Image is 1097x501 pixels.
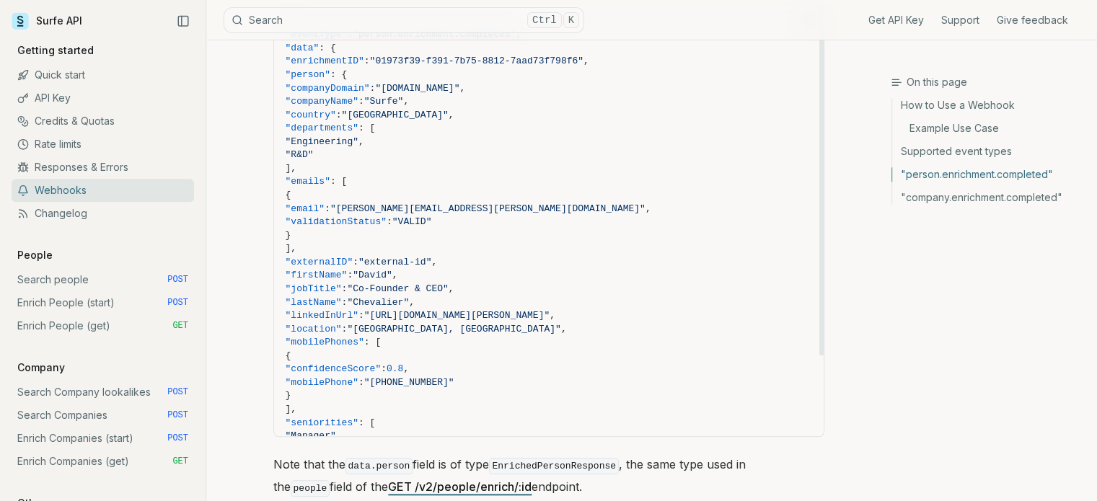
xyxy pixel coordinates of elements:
[342,324,348,334] span: :
[358,377,364,388] span: :
[892,163,1085,186] a: "person.enrichment.completed"
[449,110,454,120] span: ,
[342,110,449,120] span: "[GEOGRAPHIC_DATA]"
[286,297,342,308] span: "lastName"
[12,314,194,337] a: Enrich People (get) GET
[12,450,194,473] a: Enrich Companies (get) GET
[358,96,364,107] span: :
[364,310,550,321] span: "[URL][DOMAIN_NAME][PERSON_NAME]"
[392,216,432,227] span: "VALID"
[387,216,392,227] span: :
[330,176,347,187] span: : [
[892,186,1085,205] a: "company.enrichment.completed"
[286,190,291,200] span: {
[941,13,979,27] a: Support
[459,83,465,94] span: ,
[286,83,370,94] span: "companyDomain"
[12,156,194,179] a: Responses & Errors
[286,430,336,441] span: "Manager"
[12,381,194,404] a: Search Company lookalikes POST
[353,257,358,267] span: :
[358,310,364,321] span: :
[381,363,387,374] span: :
[12,248,58,262] p: People
[375,83,459,94] span: "[DOMAIN_NAME]"
[286,176,330,187] span: "emails"
[286,110,336,120] span: "country"
[12,133,194,156] a: Rate limits
[561,324,567,334] span: ,
[273,454,824,499] p: Note that the field is of type , the same type used in the field of the endpoint.
[286,163,297,174] span: ],
[583,56,589,66] span: ,
[286,136,358,147] span: "Engineering"
[892,98,1085,117] a: How to Use a Webhook
[12,43,100,58] p: Getting started
[286,390,291,401] span: }
[330,203,646,214] span: "[PERSON_NAME][EMAIL_ADDRESS][PERSON_NAME][DOMAIN_NAME]"
[286,363,382,374] span: "confidenceScore"
[345,458,413,474] code: data.person
[167,297,188,309] span: POST
[431,257,437,267] span: ,
[12,63,194,87] a: Quick start
[353,270,392,280] span: "David"
[172,10,194,32] button: Collapse Sidebar
[358,417,375,428] span: : [
[12,110,194,133] a: Credits & Quotas
[370,56,583,66] span: "01973f39-f391-7b75-8812-7aad73f798f6"
[286,230,291,241] span: }
[364,56,370,66] span: :
[12,10,82,32] a: Surfe API
[409,297,415,308] span: ,
[358,123,375,133] span: : [
[286,43,320,53] span: "data"
[325,203,330,214] span: :
[172,456,188,467] span: GET
[489,458,619,474] code: EnrichedPersonResponse
[449,283,454,294] span: ,
[172,320,188,332] span: GET
[527,12,562,28] kbd: Ctrl
[12,427,194,450] a: Enrich Companies (start) POST
[286,404,297,414] span: ],
[358,136,364,147] span: ,
[358,257,431,267] span: "external-id"
[336,430,342,441] span: ,
[319,43,335,53] span: : {
[997,13,1068,27] a: Give feedback
[330,69,347,80] span: : {
[364,377,454,388] span: "[PHONE_NUMBER]"
[286,270,348,280] span: "firstName"
[342,283,348,294] span: :
[336,110,342,120] span: :
[388,479,532,494] a: GET /v2/people/enrich/:id
[342,297,348,308] span: :
[364,337,381,347] span: : [
[370,83,376,94] span: :
[286,216,387,227] span: "validationStatus"
[403,363,409,374] span: ,
[892,117,1085,140] a: Example Use Case
[550,310,555,321] span: ,
[892,140,1085,163] a: Supported event types
[286,203,325,214] span: "email"
[12,291,194,314] a: Enrich People (start) POST
[167,274,188,285] span: POST
[364,96,404,107] span: "Surfe"
[12,268,194,291] a: Search people POST
[286,337,364,347] span: "mobilePhones"
[347,324,560,334] span: "[GEOGRAPHIC_DATA], [GEOGRAPHIC_DATA]"
[286,123,358,133] span: "departments"
[891,75,1085,89] h3: On this page
[167,386,188,398] span: POST
[12,179,194,202] a: Webhooks
[286,257,353,267] span: "externalID"
[286,96,358,107] span: "companyName"
[286,377,358,388] span: "mobilePhone"
[387,363,403,374] span: 0.8
[12,360,71,375] p: Company
[347,297,409,308] span: "Chevalier"
[12,202,194,225] a: Changelog
[286,149,314,160] span: "R&D"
